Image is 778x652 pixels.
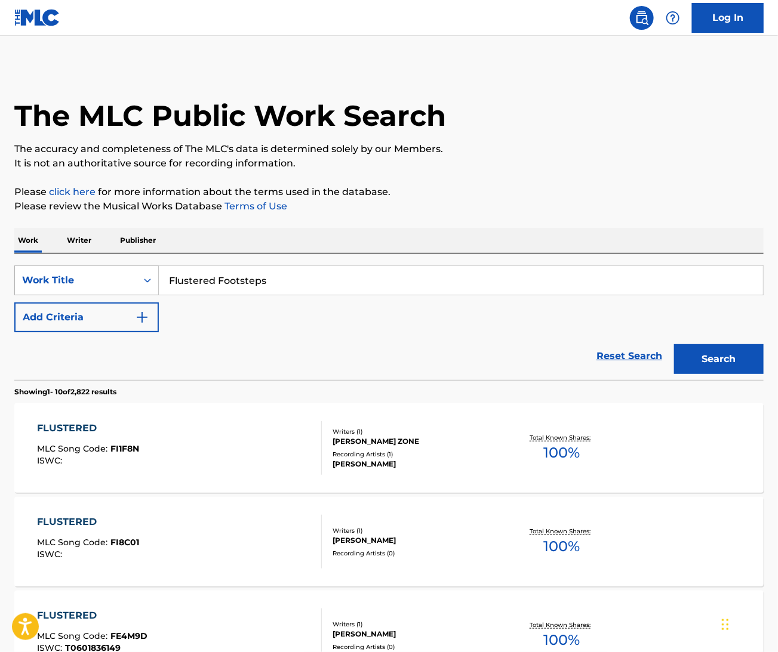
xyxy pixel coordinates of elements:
[37,608,147,623] div: FLUSTERED
[110,537,139,548] span: FI8C01
[37,455,65,466] span: ISWC :
[333,549,500,558] div: Recording Artists ( 0 )
[14,185,764,199] p: Please for more information about the terms used in the database.
[22,273,130,288] div: Work Title
[14,228,42,253] p: Work
[14,497,764,586] a: FLUSTEREDMLC Song Code:FI8C01ISWC:Writers (1)[PERSON_NAME]Recording Artists (0)Total Known Shares...
[135,310,149,325] img: 9d2ae6d4665cec9f34b9.svg
[722,607,729,642] div: Drag
[116,228,159,253] p: Publisher
[49,186,96,197] a: click here
[333,427,500,436] div: Writers ( 1 )
[14,387,116,397] p: Showing 1 - 10 of 2,822 results
[14,265,764,380] form: Search Form
[14,403,764,493] a: FLUSTEREDMLC Song Code:FI1F8NISWC:Writers (1)[PERSON_NAME] ZONERecording Artists (1)[PERSON_NAME]...
[530,433,594,442] p: Total Known Shares:
[635,11,649,25] img: search
[37,549,65,560] span: ISWC :
[630,6,654,30] a: Public Search
[666,11,680,25] img: help
[530,527,594,536] p: Total Known Shares:
[333,436,500,447] div: [PERSON_NAME] ZONE
[37,515,139,529] div: FLUSTERED
[14,142,764,156] p: The accuracy and completeness of The MLC's data is determined solely by our Members.
[14,156,764,171] p: It is not an authoritative source for recording information.
[333,459,500,469] div: [PERSON_NAME]
[333,535,500,546] div: [PERSON_NAME]
[110,443,139,454] span: FI1F8N
[591,343,668,369] a: Reset Search
[333,526,500,535] div: Writers ( 1 )
[63,228,95,253] p: Writer
[333,450,500,459] div: Recording Artists ( 1 )
[110,631,147,641] span: FE4M9D
[14,9,60,26] img: MLC Logo
[661,6,685,30] div: Help
[37,631,110,641] span: MLC Song Code :
[37,421,139,435] div: FLUSTERED
[674,344,764,374] button: Search
[333,620,500,629] div: Writers ( 1 )
[14,98,446,134] h1: The MLC Public Work Search
[333,642,500,651] div: Recording Artists ( 0 )
[543,629,580,651] span: 100 %
[333,629,500,639] div: [PERSON_NAME]
[37,537,110,548] span: MLC Song Code :
[692,3,764,33] a: Log In
[14,302,159,332] button: Add Criteria
[222,200,287,212] a: Terms of Use
[543,536,580,557] span: 100 %
[530,620,594,629] p: Total Known Shares:
[14,199,764,214] p: Please review the Musical Works Database
[543,442,580,463] span: 100 %
[718,595,778,652] iframe: Chat Widget
[37,443,110,454] span: MLC Song Code :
